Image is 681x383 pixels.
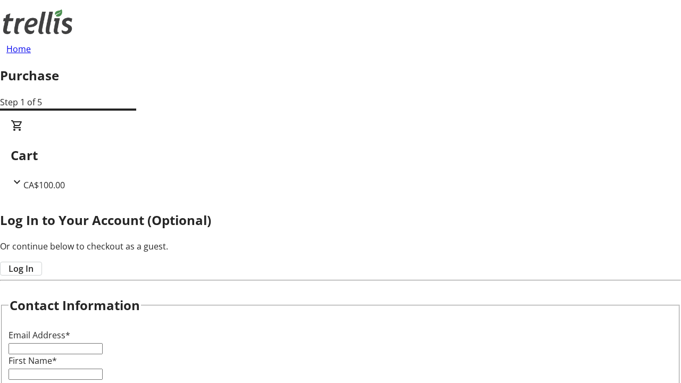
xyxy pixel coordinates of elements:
[11,146,670,165] h2: Cart
[9,355,57,367] label: First Name*
[9,329,70,341] label: Email Address*
[9,262,34,275] span: Log In
[23,179,65,191] span: CA$100.00
[11,119,670,191] div: CartCA$100.00
[10,296,140,315] h2: Contact Information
